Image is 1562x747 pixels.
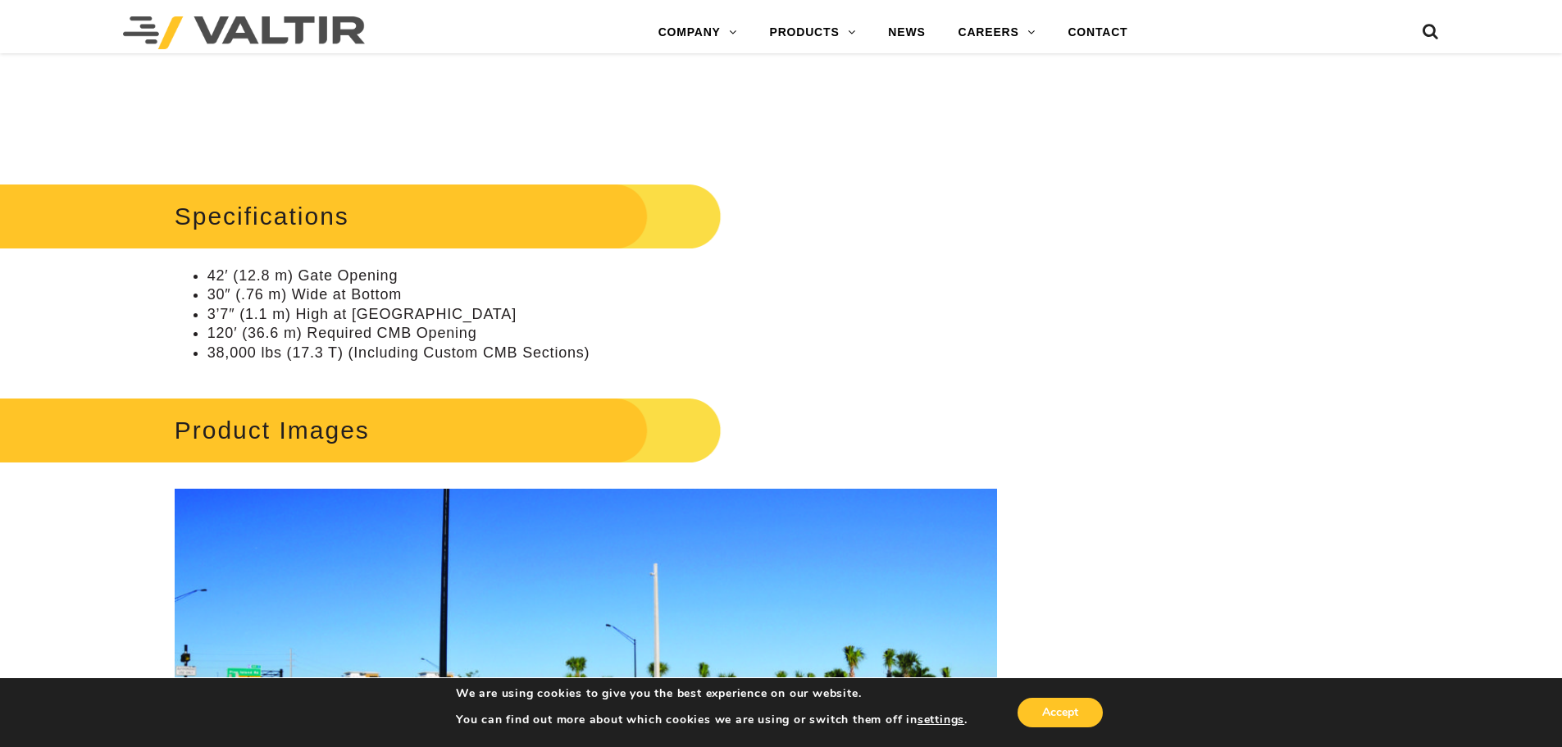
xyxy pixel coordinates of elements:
img: Valtir [123,16,365,49]
a: CAREERS [942,16,1052,49]
button: Accept [1018,698,1103,727]
a: PRODUCTS [754,16,872,49]
button: settings [918,713,964,727]
a: NEWS [872,16,941,49]
li: 120′ (36.6 m) Required CMB Opening [207,324,997,343]
p: We are using cookies to give you the best experience on our website. [456,686,968,701]
p: You can find out more about which cookies we are using or switch them off in . [456,713,968,727]
li: 38,000 lbs (17.3 T) (Including Custom CMB Sections) [207,344,997,362]
a: COMPANY [642,16,754,49]
li: 42′ (12.8 m) Gate Opening [207,266,997,285]
li: 30″ (.76 m) Wide at Bottom [207,285,997,304]
li: 3’7″ (1.1 m) High at [GEOGRAPHIC_DATA] [207,305,997,324]
a: CONTACT [1051,16,1144,49]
